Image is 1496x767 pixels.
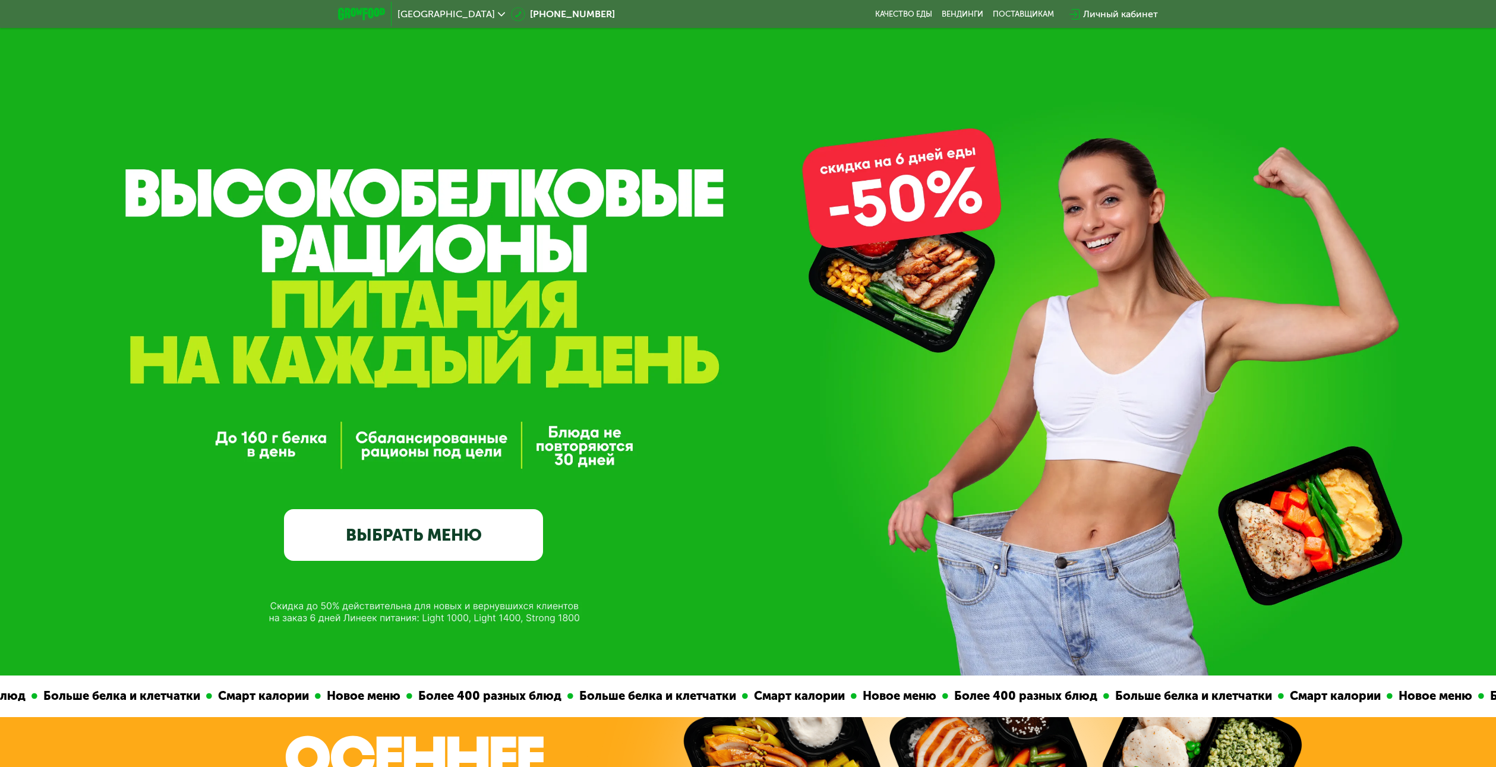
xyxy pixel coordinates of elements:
a: [PHONE_NUMBER] [511,7,615,21]
div: поставщикам [993,10,1054,19]
div: Новое меню [836,687,921,705]
div: Новое меню [300,687,386,705]
a: Вендинги [942,10,983,19]
div: Более 400 разных блюд [392,687,547,705]
span: [GEOGRAPHIC_DATA] [397,10,495,19]
div: Смарт калории [727,687,830,705]
div: Личный кабинет [1083,7,1158,21]
div: Больше белка и клетчатки [1088,687,1257,705]
div: Смарт калории [1263,687,1366,705]
a: ВЫБРАТЬ МЕНЮ [284,509,542,561]
div: Больше белка и клетчатки [553,687,721,705]
a: Качество еды [875,10,932,19]
div: Смарт калории [191,687,294,705]
div: Новое меню [1372,687,1457,705]
div: Более 400 разных блюд [927,687,1082,705]
div: Больше белка и клетчатки [17,687,185,705]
